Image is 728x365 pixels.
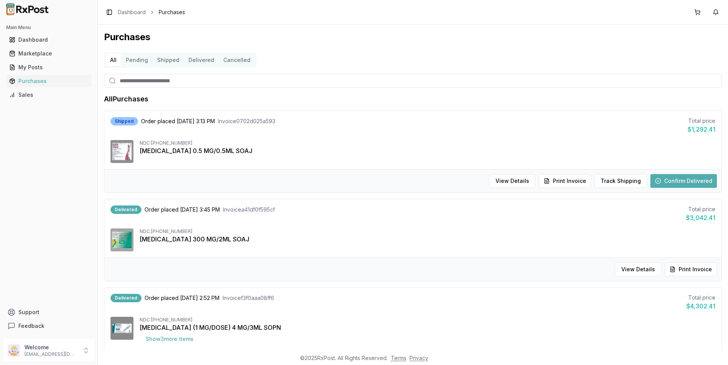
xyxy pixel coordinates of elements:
[687,117,715,125] div: Total price
[3,75,94,87] button: Purchases
[140,332,200,346] button: Show3more items
[6,88,91,102] a: Sales
[110,228,133,251] img: Dupixent 300 MG/2ML SOAJ
[3,305,94,319] button: Support
[24,344,78,351] p: Welcome
[489,174,536,188] button: View Details
[3,89,94,101] button: Sales
[3,47,94,60] button: Marketplace
[223,294,274,302] span: Invoice f3f0aaa08ff6
[8,344,20,357] img: User avatar
[3,319,94,333] button: Feedback
[18,322,44,330] span: Feedback
[615,262,661,276] button: View Details
[3,34,94,46] button: Dashboard
[145,206,220,213] span: Order placed [DATE] 3:45 PM
[219,54,255,66] button: Cancelled
[110,294,141,302] div: Delivered
[6,24,91,31] h2: Main Menu
[118,8,185,16] nav: breadcrumb
[110,317,133,340] img: Ozempic (1 MG/DOSE) 4 MG/3ML SOPN
[9,36,88,44] div: Dashboard
[110,117,138,125] div: Shipped
[140,235,715,244] div: [MEDICAL_DATA] 300 MG/2ML SOAJ
[110,140,133,163] img: Wegovy 0.5 MG/0.5ML SOAJ
[159,8,185,16] span: Purchases
[6,33,91,47] a: Dashboard
[24,351,78,357] p: [EMAIL_ADDRESS][DOMAIN_NAME]
[140,146,715,155] div: [MEDICAL_DATA] 0.5 MG/0.5ML SOAJ
[686,301,715,311] div: $4,302.41
[184,54,219,66] button: Delivered
[9,77,88,85] div: Purchases
[9,91,88,99] div: Sales
[106,54,121,66] button: All
[686,294,715,301] div: Total price
[223,206,275,213] span: Invoice a41df0f595cf
[6,74,91,88] a: Purchases
[140,140,715,146] div: NDC: [PHONE_NUMBER]
[140,317,715,323] div: NDC: [PHONE_NUMBER]
[121,54,153,66] button: Pending
[650,174,717,188] button: Confirm Delivered
[686,205,715,213] div: Total price
[9,50,88,57] div: Marketplace
[145,294,219,302] span: Order placed [DATE] 2:52 PM
[3,3,52,15] img: RxPost Logo
[140,228,715,235] div: NDC: [PHONE_NUMBER]
[141,117,215,125] span: Order placed [DATE] 3:13 PM
[391,355,406,361] a: Terms
[104,94,148,104] h1: All Purchases
[686,213,715,222] div: $3,042.41
[110,205,141,214] div: Delivered
[9,64,88,71] div: My Posts
[409,355,428,361] a: Privacy
[687,125,715,134] div: $1,292.41
[153,54,184,66] button: Shipped
[218,117,275,125] span: Invoice 0702d025a593
[539,174,591,188] button: Print Invoice
[594,174,647,188] button: Track Shipping
[104,31,722,43] h1: Purchases
[665,262,717,276] button: Print Invoice
[118,8,146,16] a: Dashboard
[6,60,91,74] a: My Posts
[140,323,715,332] div: [MEDICAL_DATA] (1 MG/DOSE) 4 MG/3ML SOPN
[3,61,94,73] button: My Posts
[6,47,91,60] a: Marketplace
